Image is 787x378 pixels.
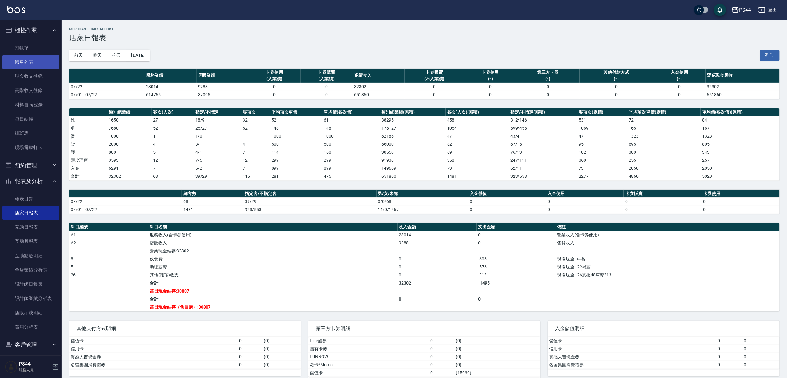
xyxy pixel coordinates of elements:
[446,132,509,140] td: 47
[144,83,197,91] td: 23014
[2,220,59,234] a: 互助日報表
[148,295,397,303] td: 合計
[380,156,446,164] td: 91938
[126,50,150,61] button: [DATE]
[2,206,59,220] a: 店家日報表
[69,124,107,132] td: 剪
[627,132,701,140] td: 1323
[322,156,380,164] td: 299
[241,164,270,172] td: 7
[701,148,780,156] td: 343
[2,112,59,126] a: 每日結帳
[107,124,152,132] td: 7680
[577,148,627,156] td: 102
[270,164,322,172] td: 899
[716,337,741,345] td: 0
[69,69,780,99] table: a dense table
[152,148,194,156] td: 5
[577,156,627,164] td: 360
[702,206,780,214] td: 0
[701,140,780,148] td: 805
[546,190,624,198] th: 入金使用
[516,91,579,99] td: 0
[406,76,463,82] div: (不入業績)
[2,320,59,334] a: 費用分析表
[301,83,353,91] td: 0
[270,124,322,132] td: 148
[308,337,429,345] td: Line酷券
[152,116,194,124] td: 27
[144,91,197,99] td: 614765
[262,345,301,353] td: ( 0 )
[241,124,270,132] td: 52
[509,108,577,116] th: 指定/不指定(累積)
[148,231,397,239] td: 服務收入(含卡券使用)
[194,124,241,132] td: 25 / 27
[706,91,780,99] td: 651860
[322,172,380,180] td: 475
[468,197,546,206] td: 0
[548,337,716,345] td: 儲值卡
[152,108,194,116] th: 客次(人次)
[148,223,397,231] th: 科目名稱
[446,108,509,116] th: 客次(人次)(累積)
[509,140,577,148] td: 67 / 15
[308,361,429,369] td: 歐卡/Momo
[655,69,704,76] div: 入金使用
[701,124,780,132] td: 167
[322,124,380,132] td: 148
[241,132,270,140] td: 1
[69,83,144,91] td: 07/22
[701,172,780,180] td: 5029
[380,172,446,180] td: 651860
[446,148,509,156] td: 89
[270,156,322,164] td: 299
[464,91,517,99] td: 0
[69,337,301,369] table: a dense table
[2,140,59,155] a: 現場電腦打卡
[2,306,59,320] a: 店販抽成明細
[194,172,241,180] td: 39/29
[627,116,701,124] td: 72
[69,239,148,247] td: A2
[262,353,301,361] td: ( 0 )
[702,197,780,206] td: 0
[2,277,59,291] a: 設計師日報表
[69,361,238,369] td: 名留集團消費禮券
[69,353,238,361] td: 質感大吉現金券
[248,83,301,91] td: 0
[148,279,397,287] td: 合計
[69,337,238,345] td: 儲值卡
[741,337,780,345] td: ( 0 )
[69,27,780,31] h2: Merchant Daily Report
[518,76,578,82] div: (-)
[107,116,152,124] td: 1650
[624,197,702,206] td: 0
[69,148,107,156] td: 護
[322,108,380,116] th: 單均價(客次價)
[69,255,148,263] td: 8
[352,91,405,99] td: 651860
[548,337,780,369] table: a dense table
[2,249,59,263] a: 互助點數明細
[248,91,301,99] td: 0
[88,50,107,61] button: 昨天
[548,345,716,353] td: 信用卡
[2,69,59,83] a: 現金收支登錄
[194,156,241,164] td: 7 / 5
[398,271,477,279] td: 0
[107,172,152,180] td: 32302
[464,83,517,91] td: 0
[302,69,351,76] div: 卡券販賣
[701,108,780,116] th: 單均價(客次價)(累積)
[308,345,429,353] td: 舊有卡券
[262,361,301,369] td: ( 0 )
[446,164,509,172] td: 73
[194,132,241,140] td: 1 / 0
[577,140,627,148] td: 95
[148,263,397,271] td: 助理薪資
[701,164,780,172] td: 2050
[152,140,194,148] td: 4
[509,164,577,172] td: 62 / 11
[5,361,17,373] img: Person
